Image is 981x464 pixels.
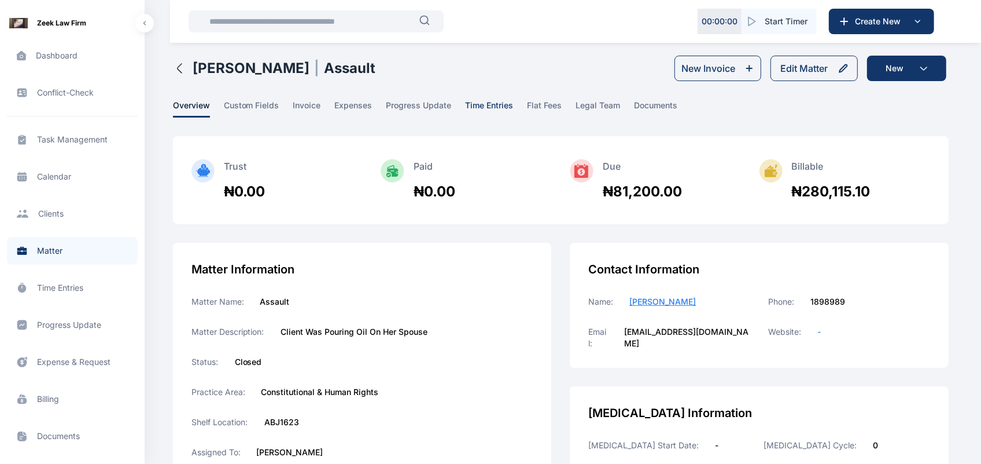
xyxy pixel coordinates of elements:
span: invoice [293,100,321,118]
div: Trust [224,159,265,182]
label: Website: [769,326,802,338]
a: [PERSON_NAME] [629,296,696,308]
a: progress update [7,311,138,339]
button: Create New [829,9,934,34]
label: Constitutional & Human Rights [261,386,379,398]
a: dashboard [7,42,138,70]
span: progress update [386,100,452,118]
label: Phone: [769,296,795,308]
label: - [715,440,718,451]
a: time entries [7,274,138,302]
label: Shelf Location: [191,416,249,428]
label: ABJ1623 [265,416,300,428]
p: 00 : 00 : 00 [702,16,737,27]
div: Edit Matter [780,61,828,75]
a: clients [7,200,138,228]
div: Paid [414,159,455,182]
div: Matter Information [191,261,533,277]
label: Practice Area: [191,386,245,398]
span: Start Timer [765,16,807,27]
span: Zeek Law Firm [37,17,86,29]
a: invoice [293,100,335,118]
a: task management [7,126,138,154]
a: legal team [576,100,635,118]
label: [PERSON_NAME] [257,447,323,458]
label: [MEDICAL_DATA] Cycle: [764,440,857,451]
div: Contact Information [588,261,930,277]
button: New [867,56,946,81]
label: Email: [588,326,608,349]
label: Name: [588,296,613,308]
span: overview [173,100,210,118]
div: ₦81,200.00 [603,182,682,201]
a: time entries [466,100,528,118]
span: expenses [335,100,373,118]
a: expense & request [7,348,138,376]
label: 0 [873,440,879,451]
a: conflict-check [7,79,138,107]
div: ₦0.00 [414,182,455,201]
a: expenses [335,100,386,118]
label: Client Was Pouring Oil On Her Spouse [281,326,428,338]
a: overview [173,100,224,118]
button: New Invoice [674,56,761,81]
div: ₦280,115.10 [792,182,871,201]
a: documents [7,422,138,450]
span: Create New [850,16,910,27]
button: Start Timer [742,9,817,34]
label: Matter Description: [191,326,265,338]
span: flat fees [528,100,562,118]
span: custom fields [224,100,279,118]
div: [MEDICAL_DATA] Information [588,405,930,421]
label: Assault [260,296,290,308]
div: New Invoice [681,61,735,75]
a: billing [7,385,138,413]
label: Closed [235,356,262,368]
a: matter [7,237,138,265]
a: documents [635,100,692,118]
label: Status: [191,356,219,368]
span: [PERSON_NAME] [629,297,696,306]
label: [EMAIL_ADDRESS][DOMAIN_NAME] [625,326,750,349]
a: - [818,326,821,338]
label: Assigned To: [191,447,241,458]
span: | [315,59,320,78]
a: calendar [7,163,138,191]
span: legal team [576,100,621,118]
h1: [PERSON_NAME] [193,59,310,78]
a: flat fees [528,100,576,118]
a: progress update [386,100,466,118]
div: ₦0.00 [224,182,265,201]
div: Billable [792,159,871,182]
span: documents [635,100,678,118]
label: 1898989 [811,296,846,308]
label: Matter Name: [191,296,244,308]
h1: Assault [324,59,376,78]
a: custom fields [224,100,293,118]
span: time entries [466,100,514,118]
label: [MEDICAL_DATA] Start Date: [588,440,699,451]
button: Edit Matter [770,56,858,81]
div: Due [603,159,682,182]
